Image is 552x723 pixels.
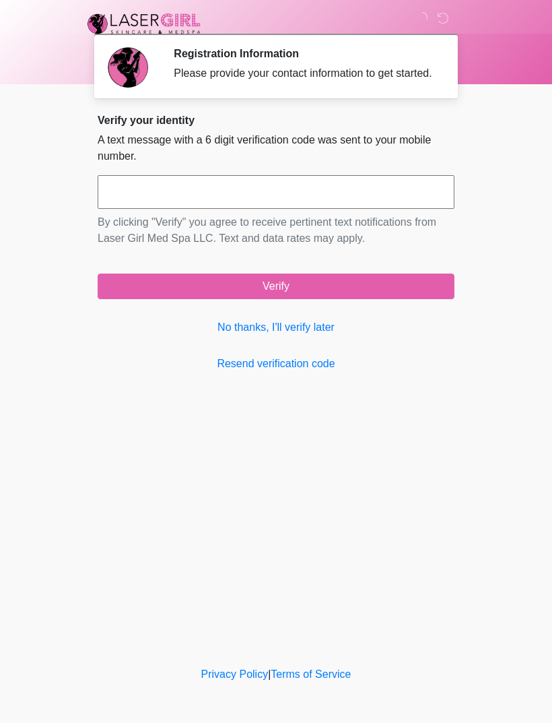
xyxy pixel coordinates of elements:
h2: Verify your identity [98,114,454,127]
img: Laser Girl Med Spa LLC Logo [84,10,204,37]
p: A text message with a 6 digit verification code was sent to your mobile number. [98,132,454,164]
h2: Registration Information [174,47,434,60]
a: Resend verification code [98,356,454,372]
a: No thanks, I'll verify later [98,319,454,336]
button: Verify [98,274,454,299]
img: Agent Avatar [108,47,148,88]
a: Privacy Policy [201,668,269,680]
a: Terms of Service [271,668,351,680]
p: By clicking "Verify" you agree to receive pertinent text notifications from Laser Girl Med Spa LL... [98,214,454,247]
div: Please provide your contact information to get started. [174,65,434,82]
a: | [268,668,271,680]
